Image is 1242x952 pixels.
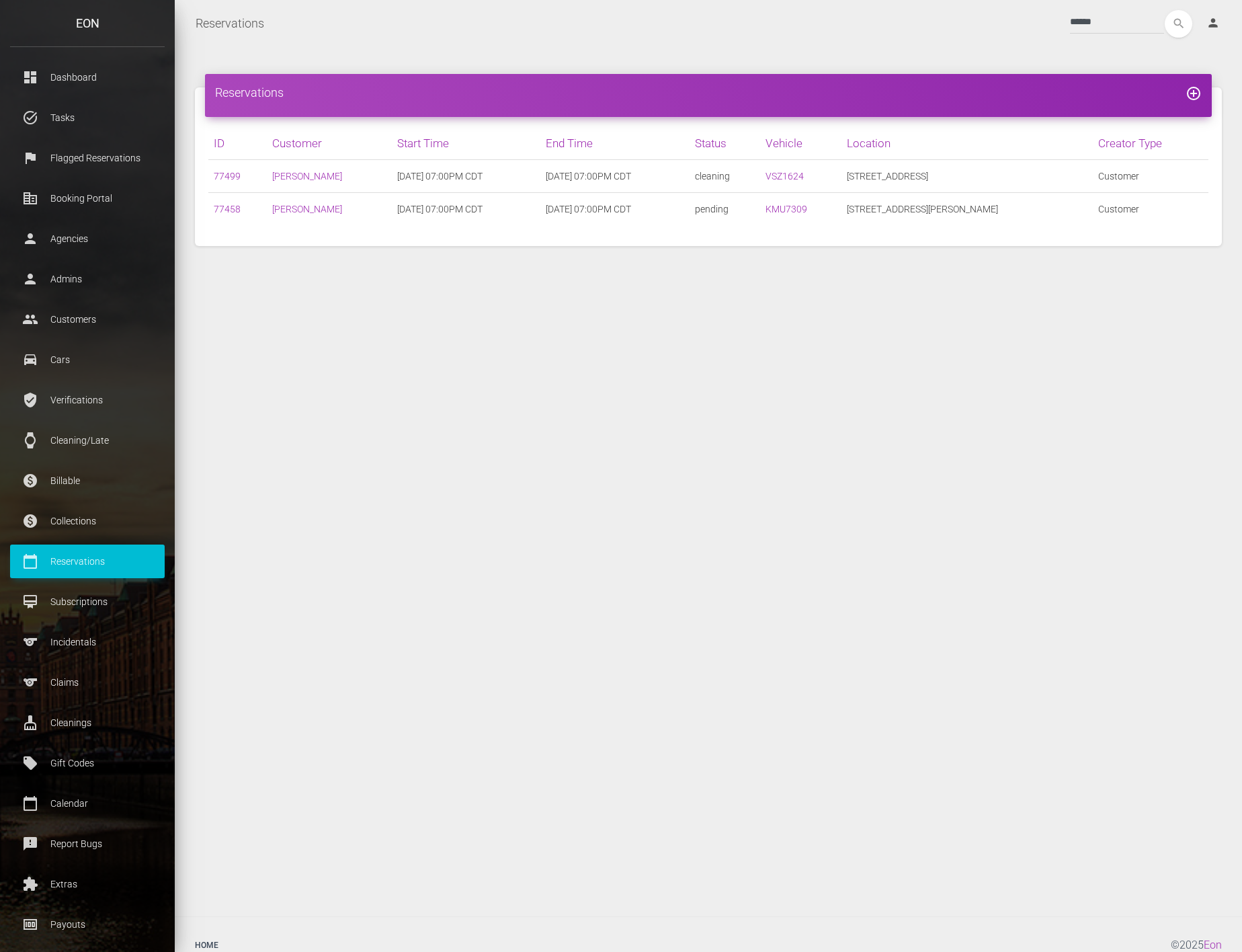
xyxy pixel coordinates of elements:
[20,914,155,935] p: Payouts
[196,7,264,40] a: Reservations
[1206,16,1220,30] i: person
[10,222,165,255] a: person Agencies
[20,713,155,733] p: Cleanings
[20,390,155,410] p: Verifications
[20,592,155,612] p: Subscriptions
[392,160,541,193] td: [DATE] 07:00PM CDT
[20,672,155,692] p: Claims
[841,160,1093,193] td: [STREET_ADDRESS]
[10,61,165,94] a: dashboard Dashboard
[1186,85,1202,102] i: add_circle_outline
[1093,127,1208,160] th: Creator Type
[20,148,155,168] p: Flagged Reservations
[765,171,804,182] a: VSZ1624
[10,141,165,175] a: flag Flagged Reservations
[10,303,165,336] a: people Customers
[10,101,165,134] a: task_alt Tasks
[20,430,155,450] p: Cleaning/Late
[10,424,165,457] a: watch Cleaning/Late
[1093,160,1208,193] td: Customer
[10,666,165,699] a: sports Claims
[20,108,155,128] p: Tasks
[392,193,541,226] td: [DATE] 07:00PM CDT
[540,160,690,193] td: [DATE] 07:00PM CDT
[1093,193,1208,226] td: Customer
[10,585,165,619] a: card_membership Subscriptions
[20,834,155,854] p: Report Bugs
[10,867,165,901] a: extension Extras
[215,84,1202,101] h4: Reservations
[1196,10,1232,37] a: person
[10,706,165,740] a: cleaning_services Cleanings
[272,204,342,214] a: [PERSON_NAME]
[20,551,155,571] p: Reservations
[690,160,760,193] td: cleaning
[20,874,155,894] p: Extras
[10,625,165,659] a: sports Incidentals
[10,343,165,376] a: drive_eta Cars
[214,171,241,182] a: 77499
[540,193,690,226] td: [DATE] 07:00PM CDT
[1204,939,1222,951] a: Eon
[10,746,165,780] a: local_offer Gift Codes
[690,127,760,160] th: Status
[841,193,1093,226] td: [STREET_ADDRESS][PERSON_NAME]
[20,632,155,652] p: Incidentals
[20,793,155,814] p: Calendar
[208,127,267,160] th: ID
[10,182,165,215] a: corporate_fare Booking Portal
[760,127,841,160] th: Vehicle
[10,787,165,820] a: calendar_today Calendar
[20,309,155,329] p: Customers
[10,545,165,578] a: calendar_today Reservations
[20,269,155,289] p: Admins
[272,171,342,182] a: [PERSON_NAME]
[214,204,241,214] a: 77458
[690,193,760,226] td: pending
[267,127,392,160] th: Customer
[20,753,155,773] p: Gift Codes
[10,464,165,498] a: paid Billable
[841,127,1093,160] th: Location
[20,511,155,531] p: Collections
[1165,10,1192,38] button: search
[10,827,165,861] a: feedback Report Bugs
[10,383,165,417] a: verified_user Verifications
[20,188,155,208] p: Booking Portal
[765,204,807,214] a: KMU7309
[1186,85,1202,100] a: add_circle_outline
[10,504,165,538] a: paid Collections
[540,127,690,160] th: End Time
[20,350,155,370] p: Cars
[20,67,155,87] p: Dashboard
[392,127,541,160] th: Start Time
[10,262,165,296] a: person Admins
[10,908,165,941] a: money Payouts
[20,471,155,491] p: Billable
[20,229,155,249] p: Agencies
